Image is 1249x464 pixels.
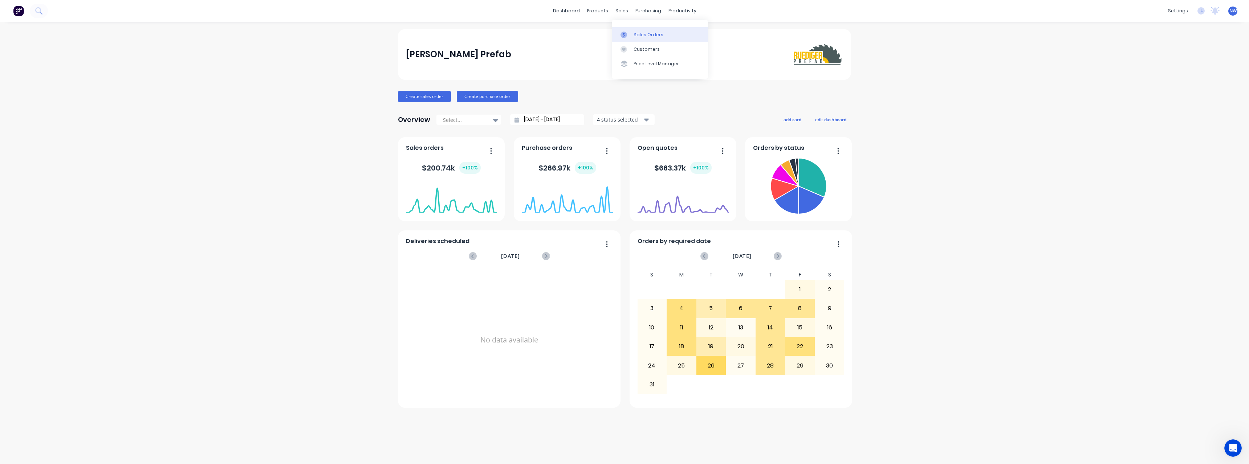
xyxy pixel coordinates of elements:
[634,61,679,67] div: Price Level Manager
[501,252,520,260] span: [DATE]
[667,270,696,280] div: M
[815,337,844,356] div: 23
[733,252,752,260] span: [DATE]
[538,162,596,174] div: $ 266.97k
[575,162,596,174] div: + 100 %
[612,5,632,16] div: sales
[549,5,583,16] a: dashboard
[406,270,613,410] div: No data available
[690,162,712,174] div: + 100 %
[634,32,663,38] div: Sales Orders
[697,299,726,317] div: 5
[522,144,572,152] span: Purchase orders
[667,356,696,374] div: 25
[815,280,844,299] div: 2
[756,356,785,374] div: 28
[398,112,430,127] div: Overview
[810,115,851,124] button: edit dashboard
[637,270,667,280] div: S
[785,337,814,356] div: 22
[459,162,481,174] div: + 100 %
[597,116,643,123] div: 4 status selected
[697,356,726,374] div: 26
[726,270,756,280] div: W
[667,319,696,337] div: 11
[665,5,700,16] div: productivity
[785,280,814,299] div: 1
[697,337,726,356] div: 19
[726,299,755,317] div: 6
[792,42,843,67] img: Ruediger Prefab
[406,144,444,152] span: Sales orders
[422,162,481,174] div: $ 200.74k
[815,319,844,337] div: 16
[632,5,665,16] div: purchasing
[638,299,667,317] div: 3
[726,356,755,374] div: 27
[815,356,844,374] div: 30
[457,91,518,102] button: Create purchase order
[756,299,785,317] div: 7
[13,5,24,16] img: Factory
[815,299,844,317] div: 9
[1229,8,1237,14] span: NW
[753,144,804,152] span: Orders by status
[638,375,667,394] div: 31
[667,337,696,356] div: 18
[756,337,785,356] div: 21
[406,47,511,62] div: [PERSON_NAME] Prefab
[638,356,667,374] div: 24
[638,319,667,337] div: 10
[785,319,814,337] div: 15
[593,114,655,125] button: 4 status selected
[756,319,785,337] div: 14
[612,27,708,42] a: Sales Orders
[785,299,814,317] div: 8
[785,270,815,280] div: F
[785,356,814,374] div: 29
[726,337,755,356] div: 20
[638,237,711,246] span: Orders by required date
[398,91,451,102] button: Create sales order
[696,270,726,280] div: T
[634,46,660,53] div: Customers
[612,57,708,71] a: Price Level Manager
[815,270,845,280] div: S
[667,299,696,317] div: 4
[1224,439,1242,457] iframe: Intercom live chat
[612,42,708,57] a: Customers
[654,162,712,174] div: $ 663.37k
[726,319,755,337] div: 13
[697,319,726,337] div: 12
[756,270,785,280] div: T
[583,5,612,16] div: products
[1164,5,1192,16] div: settings
[638,337,667,356] div: 17
[638,144,678,152] span: Open quotes
[779,115,806,124] button: add card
